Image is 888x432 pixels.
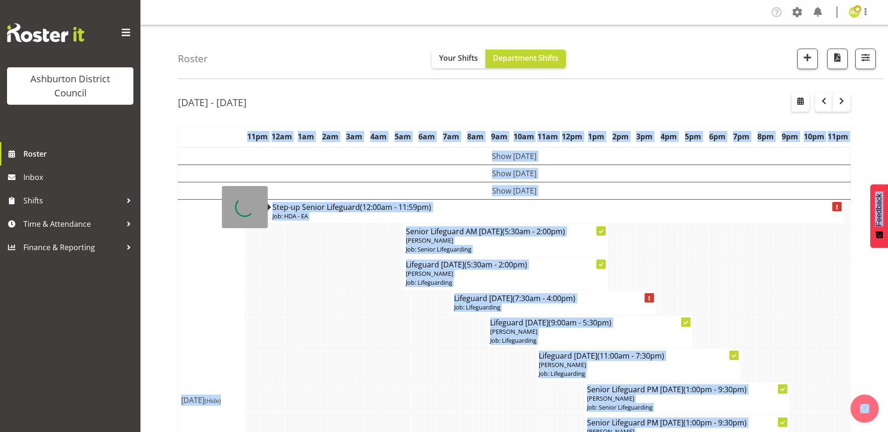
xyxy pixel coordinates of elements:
[487,126,512,147] th: 9am
[539,360,586,369] span: [PERSON_NAME]
[23,147,136,161] span: Roster
[729,126,754,147] th: 7pm
[490,318,690,327] h4: Lifeguard [DATE]
[681,126,705,147] th: 5pm
[513,293,575,303] span: (7:30am - 4:00pm)
[454,294,653,303] h4: Lifeguard [DATE]
[23,170,136,184] span: Inbox
[439,126,463,147] th: 7am
[490,327,537,336] span: [PERSON_NAME]
[792,93,809,112] button: Select a specific date within the roster.
[367,126,391,147] th: 4am
[318,126,342,147] th: 2am
[539,369,738,378] p: Job: Lifeguarding
[432,50,485,68] button: Your Shifts
[875,194,883,226] span: Feedback
[178,147,851,165] td: Show [DATE]
[512,126,536,147] th: 10am
[178,96,247,108] h2: [DATE] - [DATE]
[587,385,786,394] h4: Senior Lifeguard PM [DATE]
[536,126,560,147] th: 11am
[178,182,851,199] td: Show [DATE]
[860,404,869,413] img: help-xxl-2.png
[705,126,729,147] th: 6pm
[390,126,415,147] th: 5am
[406,245,605,254] p: Job: Senior Lifeguarding
[272,212,841,221] p: Job: HDA - EA
[587,403,786,412] p: Job: Senior Lifeguarding
[406,236,453,245] span: [PERSON_NAME]
[415,126,439,147] th: 6am
[7,23,84,42] img: Rosterit website logo
[16,72,124,100] div: Ashburton District Council
[855,49,876,69] button: Filter Shifts
[272,202,841,212] h4: Step-up Senior Lifeguard
[683,384,747,395] span: (1:00pm - 9:30pm)
[826,126,851,147] th: 11pm
[560,126,584,147] th: 12pm
[502,226,565,237] span: (5:30am - 2:00pm)
[797,49,818,69] button: Add a new shift
[360,202,431,212] span: (12:00am - 11:59pm)
[464,259,527,270] span: (5:30am - 2:00pm)
[485,50,566,68] button: Department Shifts
[802,126,826,147] th: 10pm
[23,240,122,254] span: Finance & Reporting
[178,165,851,182] td: Show [DATE]
[342,126,367,147] th: 3am
[657,126,681,147] th: 4pm
[539,351,738,360] h4: Lifeguard [DATE]
[493,53,558,63] span: Department Shifts
[463,126,487,147] th: 8am
[406,260,605,269] h4: Lifeguard [DATE]
[406,278,605,287] p: Job: Lifeguarding
[683,418,747,428] span: (1:00pm - 9:30pm)
[454,303,653,312] p: Job: Lifeguarding
[205,396,221,405] span: (Hide)
[294,126,318,147] th: 1am
[608,126,632,147] th: 2pm
[270,126,294,147] th: 12am
[597,351,664,361] span: (11:00am - 7:30pm)
[245,126,270,147] th: 11pm
[406,269,453,278] span: [PERSON_NAME]
[754,126,778,147] th: 8pm
[849,7,860,18] img: megan-rutter11915.jpg
[587,418,786,427] h4: Senior Lifeguard PM [DATE]
[23,217,122,231] span: Time & Attendance
[587,394,634,403] span: [PERSON_NAME]
[778,126,802,147] th: 9pm
[490,336,690,345] p: Job: Lifeguarding
[584,126,609,147] th: 1pm
[549,317,611,328] span: (9:00am - 5:30pm)
[178,53,208,64] h4: Roster
[406,227,605,236] h4: Senior Lifeguard AM [DATE]
[870,184,888,248] button: Feedback - Show survey
[632,126,657,147] th: 3pm
[23,194,122,208] span: Shifts
[439,53,478,63] span: Your Shifts
[827,49,848,69] button: Download a PDF of the roster according to the set date range.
